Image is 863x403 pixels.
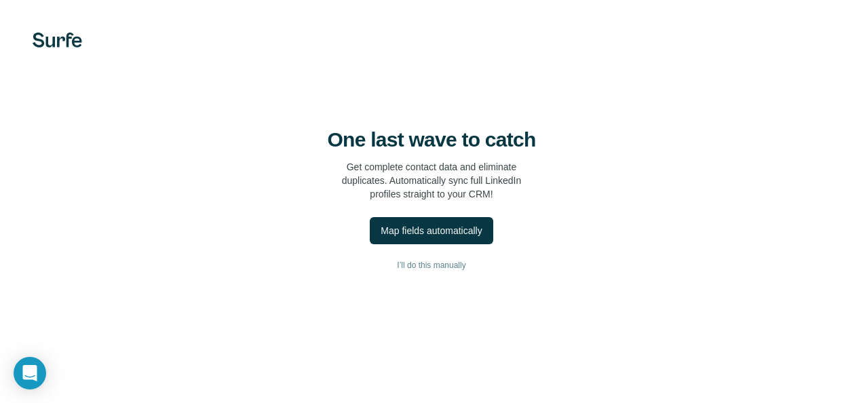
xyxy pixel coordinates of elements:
[27,255,836,275] button: I’ll do this manually
[370,217,493,244] button: Map fields automatically
[328,128,536,152] h4: One last wave to catch
[381,224,482,237] div: Map fields automatically
[33,33,82,47] img: Surfe's logo
[14,357,46,389] div: Open Intercom Messenger
[342,160,522,201] p: Get complete contact data and eliminate duplicates. Automatically sync full LinkedIn profiles str...
[397,259,465,271] span: I’ll do this manually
